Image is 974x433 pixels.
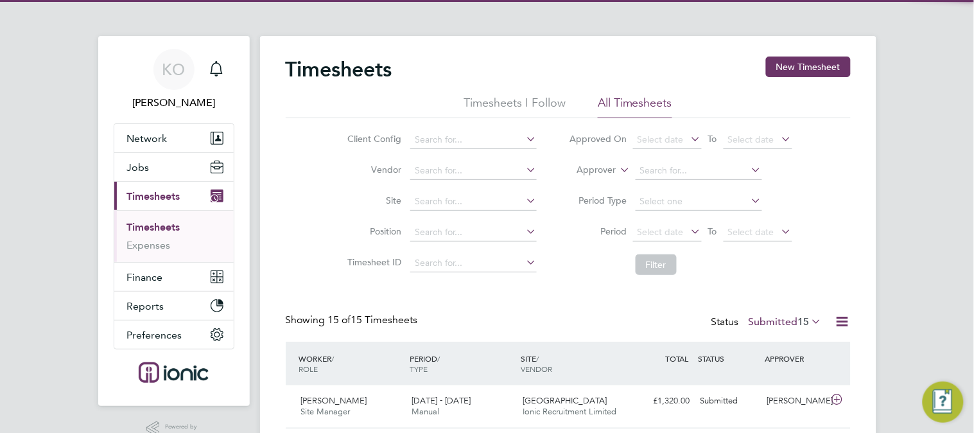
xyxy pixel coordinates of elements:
span: Timesheets [127,190,180,202]
input: Search for... [410,254,537,272]
span: VENDOR [521,364,552,374]
h2: Timesheets [286,57,392,82]
span: 15 Timesheets [328,314,418,326]
span: To [704,130,721,147]
button: Jobs [114,153,234,181]
span: Manual [412,406,439,417]
li: Timesheets I Follow [464,95,566,118]
a: Expenses [127,239,171,251]
span: Select date [638,226,684,238]
span: [PERSON_NAME] [301,395,367,406]
div: APPROVER [761,347,828,370]
span: TOTAL [666,353,689,364]
img: ionic-logo-retina.png [139,362,208,383]
label: Period [569,225,627,237]
div: Status [711,314,825,331]
span: Kirsty Owen [114,95,234,110]
input: Search for... [410,224,537,242]
span: Reports [127,300,164,312]
span: 15 [798,315,810,328]
div: WORKER [296,347,407,380]
span: Select date [728,226,774,238]
nav: Main navigation [98,36,250,406]
div: Timesheets [114,210,234,262]
input: Search for... [410,162,537,180]
span: To [704,223,721,240]
button: New Timesheet [766,57,851,77]
span: / [437,353,440,364]
span: [DATE] - [DATE] [412,395,471,406]
span: Select date [638,134,684,145]
input: Select one [636,193,762,211]
span: Finance [127,271,163,283]
div: SITE [517,347,629,380]
span: TYPE [410,364,428,374]
span: KO [162,61,186,78]
span: / [332,353,335,364]
a: Go to home page [114,362,234,383]
button: Timesheets [114,182,234,210]
div: Showing [286,314,421,327]
label: Timesheet ID [344,256,401,268]
button: Engage Resource Center [923,382,964,423]
a: Timesheets [127,221,180,233]
span: Powered by [165,421,201,432]
span: Preferences [127,329,182,341]
button: Reports [114,292,234,320]
div: [PERSON_NAME] [761,391,828,412]
span: / [536,353,539,364]
label: Approved On [569,133,627,145]
button: Filter [636,254,677,275]
div: STATUS [695,347,762,370]
span: Select date [728,134,774,145]
button: Network [114,124,234,152]
label: Period Type [569,195,627,206]
label: Site [344,195,401,206]
input: Search for... [410,193,537,211]
div: PERIOD [406,347,517,380]
span: Network [127,132,168,145]
span: 15 of [328,314,351,326]
div: £1,320.00 [629,391,695,412]
a: KO[PERSON_NAME] [114,49,234,110]
label: Approver [558,164,616,177]
span: [GEOGRAPHIC_DATA] [523,395,607,406]
input: Search for... [410,131,537,149]
label: Position [344,225,401,237]
label: Submitted [749,315,822,328]
li: All Timesheets [598,95,672,118]
span: ROLE [299,364,318,374]
button: Finance [114,263,234,291]
span: Site Manager [301,406,351,417]
input: Search for... [636,162,762,180]
label: Vendor [344,164,401,175]
button: Preferences [114,321,234,349]
span: Ionic Recruitment Limited [523,406,616,417]
div: Submitted [695,391,762,412]
label: Client Config [344,133,401,145]
span: Jobs [127,161,150,173]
